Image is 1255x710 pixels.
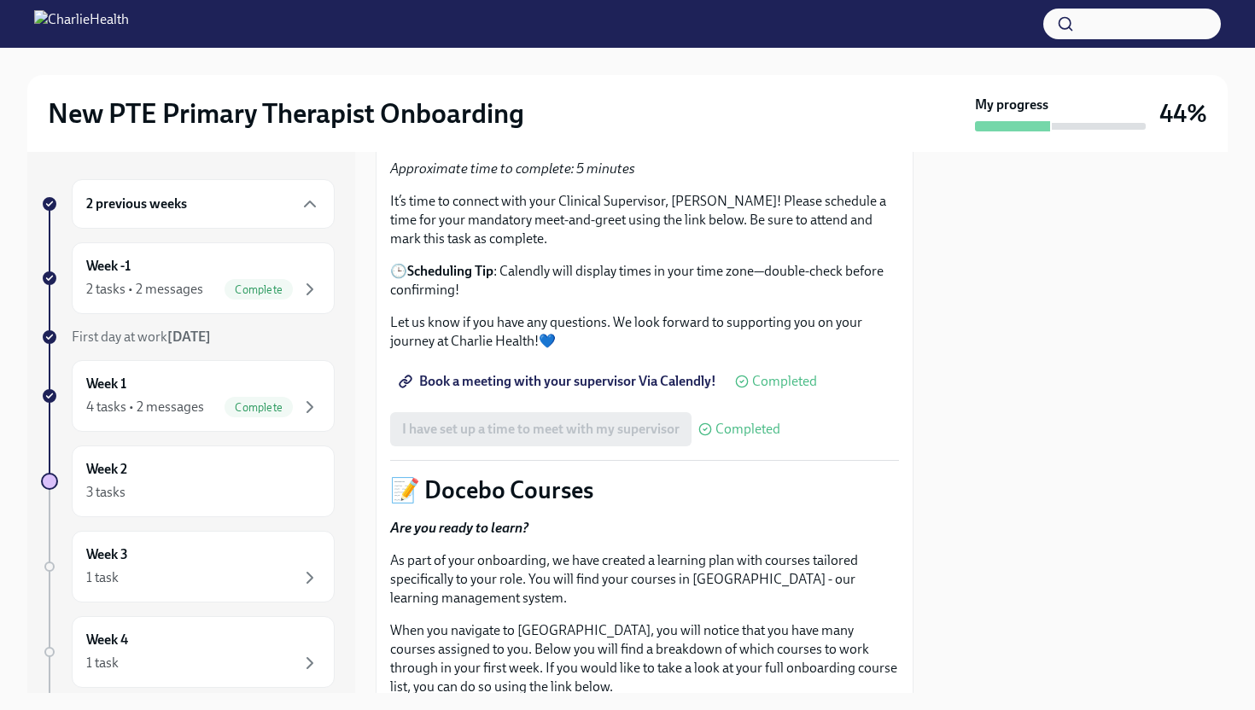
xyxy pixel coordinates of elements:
strong: My progress [975,96,1048,114]
img: CharlieHealth [34,10,129,38]
span: First day at work [72,329,211,345]
a: Week 14 tasks • 2 messagesComplete [41,360,335,432]
h6: Week 2 [86,460,127,479]
h2: New PTE Primary Therapist Onboarding [48,96,524,131]
p: As part of your onboarding, we have created a learning plan with courses tailored specifically to... [390,551,899,608]
div: 3 tasks [86,483,125,502]
strong: Are you ready to learn? [390,520,528,536]
a: Week 41 task [41,616,335,688]
div: 1 task [86,654,119,672]
div: 4 tasks • 2 messages [86,398,204,416]
p: Let us know if you have any questions. We look forward to supporting you on your journey at Charl... [390,313,899,351]
h6: Week -1 [86,257,131,276]
a: Week -12 tasks • 2 messagesComplete [41,242,335,314]
h3: 44% [1159,98,1207,129]
span: Complete [225,401,293,414]
p: When you navigate to [GEOGRAPHIC_DATA], you will notice that you have many courses assigned to yo... [390,621,899,696]
span: Completed [752,375,817,388]
a: Week 31 task [41,531,335,602]
h6: 2 previous weeks [86,195,187,213]
h6: Week 4 [86,631,128,649]
h6: Week 3 [86,545,128,564]
p: It’s time to connect with your Clinical Supervisor, [PERSON_NAME]! Please schedule a time for you... [390,192,899,248]
span: Completed [715,422,780,436]
a: Week 23 tasks [41,445,335,517]
h6: Week 1 [86,375,126,393]
span: Book a meeting with your supervisor Via Calendly! [402,373,716,390]
div: 2 tasks • 2 messages [86,280,203,299]
a: Book a meeting with your supervisor Via Calendly! [390,364,728,399]
strong: Scheduling Tip [407,263,493,279]
a: First day at work[DATE] [41,328,335,346]
div: 2 previous weeks [72,179,335,229]
p: 🕒 : Calendly will display times in your time zone—double-check before confirming! [390,262,899,300]
div: 1 task [86,568,119,587]
strong: [DATE] [167,329,211,345]
span: Complete [225,283,293,296]
p: 📝 Docebo Courses [390,474,899,505]
em: Approximate time to complete: 5 minutes [390,160,635,177]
